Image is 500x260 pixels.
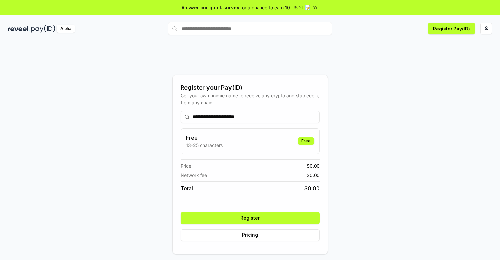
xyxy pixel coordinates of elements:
[182,4,239,11] span: Answer our quick survey
[181,162,191,169] span: Price
[304,184,320,192] span: $ 0.00
[181,184,193,192] span: Total
[57,25,75,33] div: Alpha
[181,229,320,241] button: Pricing
[181,83,320,92] div: Register your Pay(ID)
[428,23,475,34] button: Register Pay(ID)
[181,92,320,106] div: Get your own unique name to receive any crypto and stablecoin, from any chain
[181,172,207,179] span: Network fee
[298,137,314,145] div: Free
[307,172,320,179] span: $ 0.00
[181,212,320,224] button: Register
[186,134,223,142] h3: Free
[186,142,223,149] p: 13-25 characters
[307,162,320,169] span: $ 0.00
[31,25,55,33] img: pay_id
[8,25,30,33] img: reveel_dark
[240,4,311,11] span: for a chance to earn 10 USDT 📝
